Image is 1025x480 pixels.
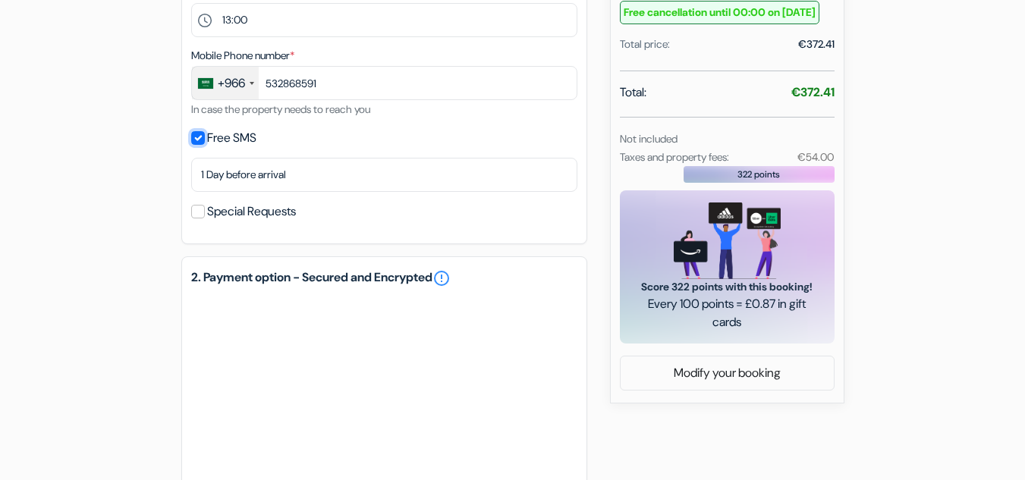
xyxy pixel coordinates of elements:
span: Score 322 points with this booking! [638,279,816,295]
small: Not included [620,132,678,146]
strong: €372.41 [791,84,835,100]
label: Mobile Phone number [191,48,294,64]
div: Total price: [620,36,670,52]
label: Special Requests [207,201,296,222]
div: +966 [218,74,245,93]
small: €54.00 [797,150,834,164]
input: 51 234 5678 [191,66,577,100]
a: error_outline [432,269,451,287]
small: Taxes and property fees: [620,150,729,164]
span: Every 100 points = £0.87 in gift cards [638,295,816,331]
small: In case the property needs to reach you [191,102,370,116]
a: Modify your booking [621,359,834,387]
div: €372.41 [798,36,835,52]
span: Total: [620,83,646,102]
div: Saudi Arabia (‫المملكة العربية السعودية‬‎): +966 [192,67,259,99]
img: gift_card_hero_new.png [674,202,781,279]
small: Free cancellation until 00:00 on [DATE] [620,1,819,24]
label: Free SMS [207,127,256,149]
h5: 2. Payment option - Secured and Encrypted [191,269,577,287]
span: 322 points [737,168,780,181]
